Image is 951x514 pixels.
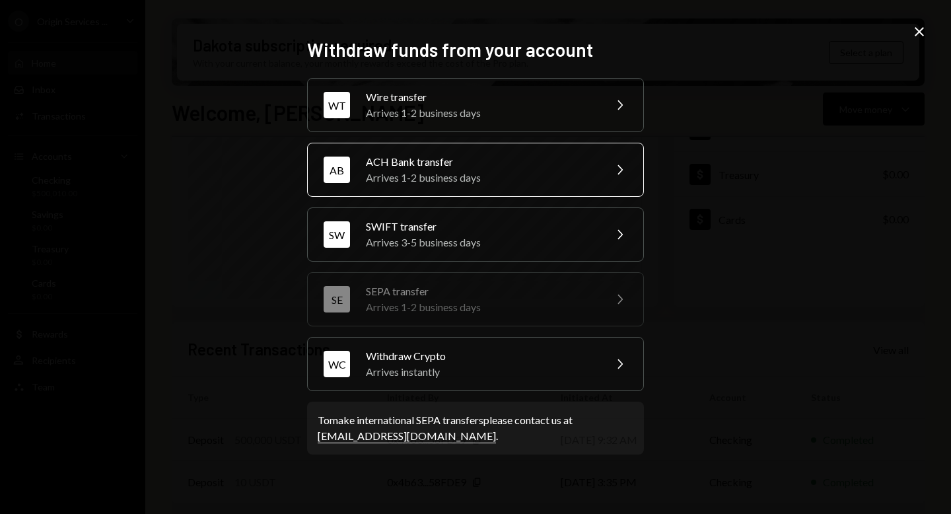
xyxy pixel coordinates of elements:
div: AB [324,157,350,183]
div: Wire transfer [366,89,596,105]
div: ACH Bank transfer [366,154,596,170]
div: To make international SEPA transfers please contact us at . [318,412,633,444]
button: WTWire transferArrives 1-2 business days [307,78,644,132]
button: WCWithdraw CryptoArrives instantly [307,337,644,391]
div: Arrives 3-5 business days [366,235,596,250]
div: WT [324,92,350,118]
div: Arrives instantly [366,364,596,380]
div: Arrives 1-2 business days [366,170,596,186]
div: SEPA transfer [366,283,596,299]
div: WC [324,351,350,377]
div: SW [324,221,350,248]
div: Arrives 1-2 business days [366,299,596,315]
button: SESEPA transferArrives 1-2 business days [307,272,644,326]
div: Withdraw Crypto [366,348,596,364]
button: SWSWIFT transferArrives 3-5 business days [307,207,644,262]
a: [EMAIL_ADDRESS][DOMAIN_NAME] [318,429,496,443]
button: ABACH Bank transferArrives 1-2 business days [307,143,644,197]
div: SWIFT transfer [366,219,596,235]
div: Arrives 1-2 business days [366,105,596,121]
h2: Withdraw funds from your account [307,37,644,63]
div: SE [324,286,350,312]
